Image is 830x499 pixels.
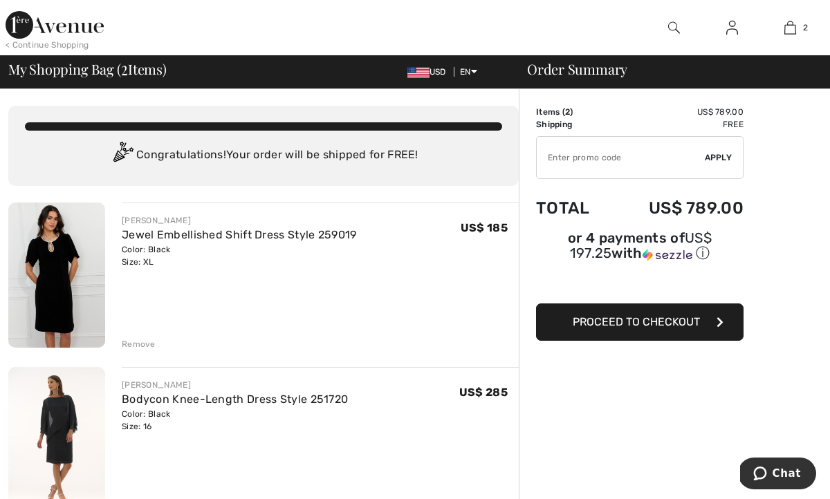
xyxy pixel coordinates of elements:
[122,243,357,268] div: Color: Black Size: XL
[537,137,705,178] input: Promo code
[726,19,738,36] img: My Info
[536,106,611,118] td: Items ( )
[122,379,348,391] div: [PERSON_NAME]
[611,106,744,118] td: US$ 789.00
[803,21,808,34] span: 2
[407,67,452,77] span: USD
[122,228,357,241] a: Jewel Embellished Shift Dress Style 259019
[740,458,816,492] iframe: Opens a widget where you can chat to one of our agents
[715,19,749,37] a: Sign In
[461,221,508,234] span: US$ 185
[122,408,348,433] div: Color: Black Size: 16
[536,303,744,341] button: Proceed to Checkout
[8,203,105,348] img: Jewel Embellished Shift Dress Style 259019
[536,185,611,232] td: Total
[407,67,430,78] img: US Dollar
[762,19,818,36] a: 2
[565,107,570,117] span: 2
[570,229,712,261] span: US$ 197.25
[705,151,732,164] span: Apply
[536,267,744,299] iframe: PayPal-paypal
[536,232,744,267] div: or 4 payments ofUS$ 197.25withSezzle Click to learn more about Sezzle
[536,118,611,131] td: Shipping
[668,19,680,36] img: search the website
[611,185,744,232] td: US$ 789.00
[121,59,128,77] span: 2
[122,393,348,406] a: Bodycon Knee-Length Dress Style 251720
[122,338,156,350] div: Remove
[460,67,477,77] span: EN
[784,19,796,36] img: My Bag
[573,315,700,328] span: Proceed to Checkout
[643,249,692,261] img: Sezzle
[510,62,822,76] div: Order Summary
[536,232,744,263] div: or 4 payments of with
[122,214,357,227] div: [PERSON_NAME]
[25,142,502,169] div: Congratulations! Your order will be shipped for FREE!
[109,142,136,169] img: Congratulation2.svg
[459,386,508,399] span: US$ 285
[6,39,89,51] div: < Continue Shopping
[6,11,104,39] img: 1ère Avenue
[8,62,167,76] span: My Shopping Bag ( Items)
[611,118,744,131] td: Free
